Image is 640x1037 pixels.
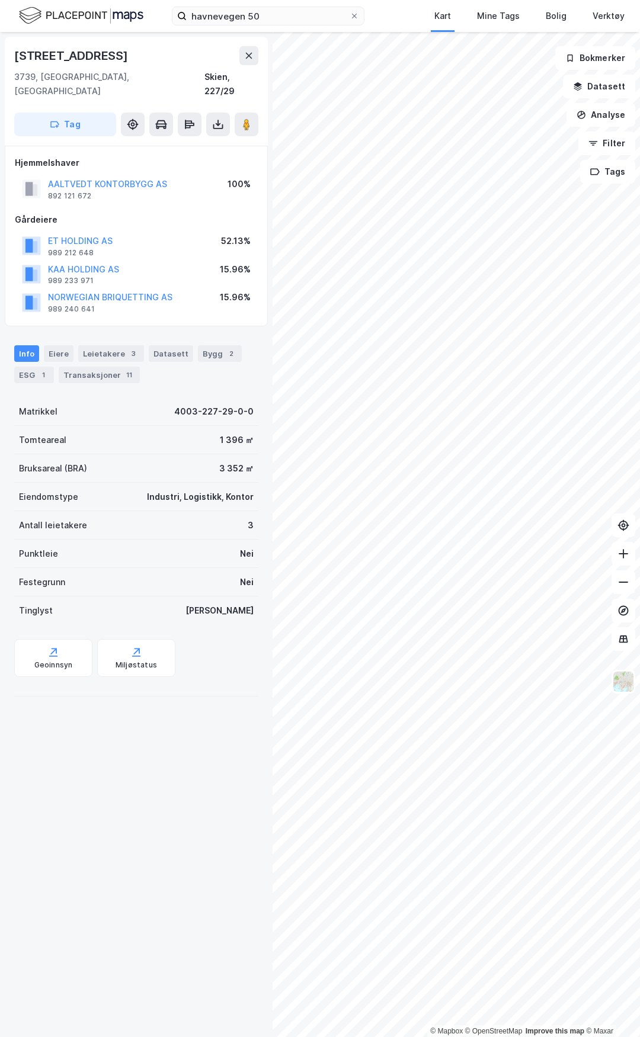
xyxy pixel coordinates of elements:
div: Kart [434,9,451,23]
button: Filter [578,131,635,155]
div: Skien, 227/29 [204,70,258,98]
button: Datasett [563,75,635,98]
div: Punktleie [19,547,58,561]
div: 989 240 641 [48,304,95,314]
div: Bolig [546,9,567,23]
div: 3 352 ㎡ [219,461,254,476]
div: 11 [123,369,135,381]
div: 4003-227-29-0-0 [174,404,254,419]
div: [PERSON_NAME] [185,603,254,618]
div: Geoinnsyn [34,660,73,670]
div: Nei [240,575,254,589]
div: Antall leietakere [19,518,87,532]
iframe: Chat Widget [581,980,640,1037]
div: 15.96% [220,262,251,277]
div: Festegrunn [19,575,65,589]
div: Tomteareal [19,433,66,447]
a: OpenStreetMap [465,1027,523,1035]
div: Miljøstatus [116,660,157,670]
div: ESG [14,367,54,383]
button: Analyse [567,103,635,127]
button: Bokmerker [555,46,635,70]
a: Improve this map [526,1027,584,1035]
input: Søk på adresse, matrikkel, gårdeiere, leietakere eller personer [187,7,350,25]
div: 52.13% [221,234,251,248]
div: [STREET_ADDRESS] [14,46,130,65]
div: 100% [228,177,251,191]
div: Eiendomstype [19,490,78,504]
div: 2 [225,348,237,359]
div: 1 396 ㎡ [220,433,254,447]
div: Bygg [198,345,242,362]
button: Tags [580,160,635,184]
div: Tinglyst [19,603,53,618]
div: Info [14,345,39,362]
div: 3739, [GEOGRAPHIC_DATA], [GEOGRAPHIC_DATA] [14,70,204,98]
div: Datasett [149,345,193,362]
div: Leietakere [78,345,144,362]
div: 3 [248,518,254,532]
img: logo.f888ab2527a4732fd821a326f86c7f29.svg [19,5,143,26]
div: Gårdeiere [15,213,258,227]
div: Bruksareal (BRA) [19,461,87,476]
div: Verktøy [593,9,625,23]
div: Hjemmelshaver [15,156,258,170]
div: 989 212 648 [48,248,94,258]
div: Transaksjoner [59,367,140,383]
div: 1 [37,369,49,381]
div: Eiere [44,345,73,362]
button: Tag [14,113,116,136]
div: Mine Tags [477,9,520,23]
img: Z [612,670,635,693]
div: 989 233 971 [48,276,94,285]
div: 892 121 672 [48,191,91,201]
div: Nei [240,547,254,561]
a: Mapbox [430,1027,463,1035]
div: 15.96% [220,290,251,304]
div: 3 [127,348,139,359]
div: Industri, Logistikk, Kontor [147,490,254,504]
div: Matrikkel [19,404,57,419]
